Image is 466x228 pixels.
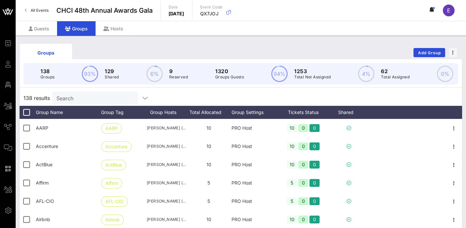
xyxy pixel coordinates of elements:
span: [PERSON_NAME] ([PERSON_NAME][EMAIL_ADDRESS][PERSON_NAME][DOMAIN_NAME]) [147,180,186,186]
div: Tickets Status [277,106,329,119]
span: CHCI 48th Annual Awards Gala [56,6,153,15]
p: [DATE] [169,10,184,17]
span: [PERSON_NAME] ([EMAIL_ADDRESS][PERSON_NAME][DOMAIN_NAME]) [147,216,186,223]
p: 1320 [215,67,244,75]
span: [PERSON_NAME] ([EMAIL_ADDRESS][DOMAIN_NAME]) [147,198,186,204]
span: 10 [206,143,211,149]
div: 0 [298,197,308,205]
div: 0 [309,216,320,223]
div: 0 [298,161,308,169]
div: Total Allocated [186,106,232,119]
p: Total Not Assigned [294,74,331,80]
p: Date [169,4,184,10]
div: PRO Host [232,155,277,174]
span: Accenture [36,143,58,149]
span: Airbnb [36,217,50,222]
div: 10 [287,142,297,150]
div: Hosts [96,21,131,36]
div: 0 [298,142,308,150]
p: 9 [169,67,188,75]
span: AFL-CIO [36,198,54,204]
p: 1253 [294,67,331,75]
span: AARP [105,123,118,133]
span: [PERSON_NAME] ([PERSON_NAME][EMAIL_ADDRESS][PERSON_NAME][DOMAIN_NAME]) [147,143,186,150]
span: Airbnb [105,215,120,225]
div: Shared [329,106,368,119]
p: Event Code [200,4,223,10]
span: 138 results [23,94,50,102]
p: Groups [40,74,54,80]
div: 0 [309,197,320,205]
span: E [447,7,450,14]
span: [PERSON_NAME] ([EMAIL_ADDRESS][DOMAIN_NAME]) [147,161,186,168]
button: Add Group [413,48,445,57]
div: 10 [287,161,297,169]
div: Group Hosts [147,106,186,119]
span: 10 [206,217,211,222]
div: 0 [309,161,320,169]
div: PRO Host [232,137,277,155]
span: ActBlue [36,162,53,167]
p: Groups Guests [215,74,244,80]
span: [PERSON_NAME] ([EMAIL_ADDRESS][DOMAIN_NAME]) [147,125,186,131]
p: 129 [105,67,119,75]
div: Group Settings [232,106,277,119]
span: Affirm [105,178,118,188]
div: 0 [309,142,320,150]
span: Accenture [105,142,128,152]
span: 5 [207,180,210,186]
span: 10 [206,162,211,167]
span: 5 [207,198,210,204]
div: PRO Host [232,119,277,137]
div: Groups [57,21,96,36]
span: All Events [31,8,49,13]
span: AFL-CIO [105,197,124,206]
div: Guests [21,21,57,36]
p: 138 [40,67,54,75]
span: ActBlue [105,160,122,170]
span: AARP [36,125,48,131]
p: 62 [381,67,410,75]
span: 10 [206,125,211,131]
div: 0 [309,179,320,187]
div: 0 [298,124,308,132]
div: PRO Host [232,174,277,192]
p: Reserved [169,74,188,80]
div: Group Name [36,106,101,119]
a: All Events [21,5,53,16]
div: 0 [309,124,320,132]
p: Total Assigned [381,74,410,80]
p: Shared [105,74,119,80]
div: Groups [25,49,67,56]
div: 10 [287,216,297,223]
div: Group Tag [101,106,147,119]
div: 0 [298,216,308,223]
div: 0 [298,179,308,187]
div: 10 [287,124,297,132]
p: QX7JOJ [200,10,223,17]
div: 5 [287,179,297,187]
div: PRO Host [232,192,277,210]
span: Add Group [418,50,441,55]
div: 5 [287,197,297,205]
div: E [443,5,455,16]
span: Affirm [36,180,49,186]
